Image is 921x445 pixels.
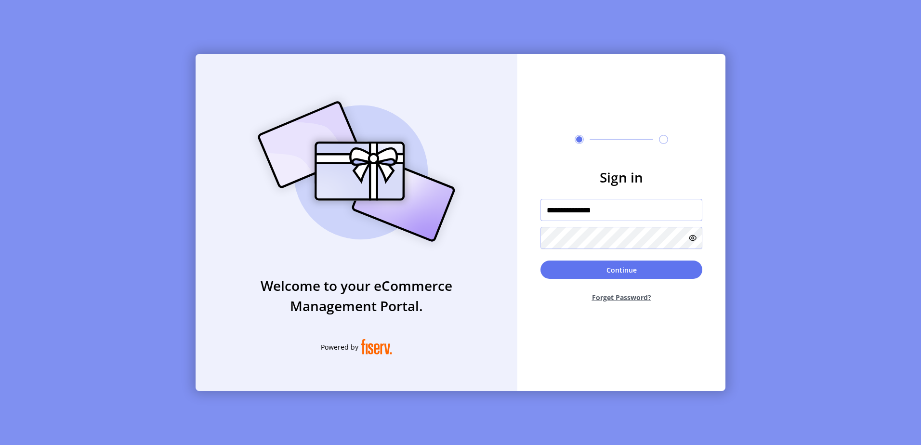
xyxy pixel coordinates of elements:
h3: Sign in [540,167,702,187]
button: Forget Password? [540,285,702,310]
h3: Welcome to your eCommerce Management Portal. [196,275,517,316]
button: Continue [540,261,702,279]
span: Powered by [321,342,358,352]
img: card_Illustration.svg [243,91,470,252]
